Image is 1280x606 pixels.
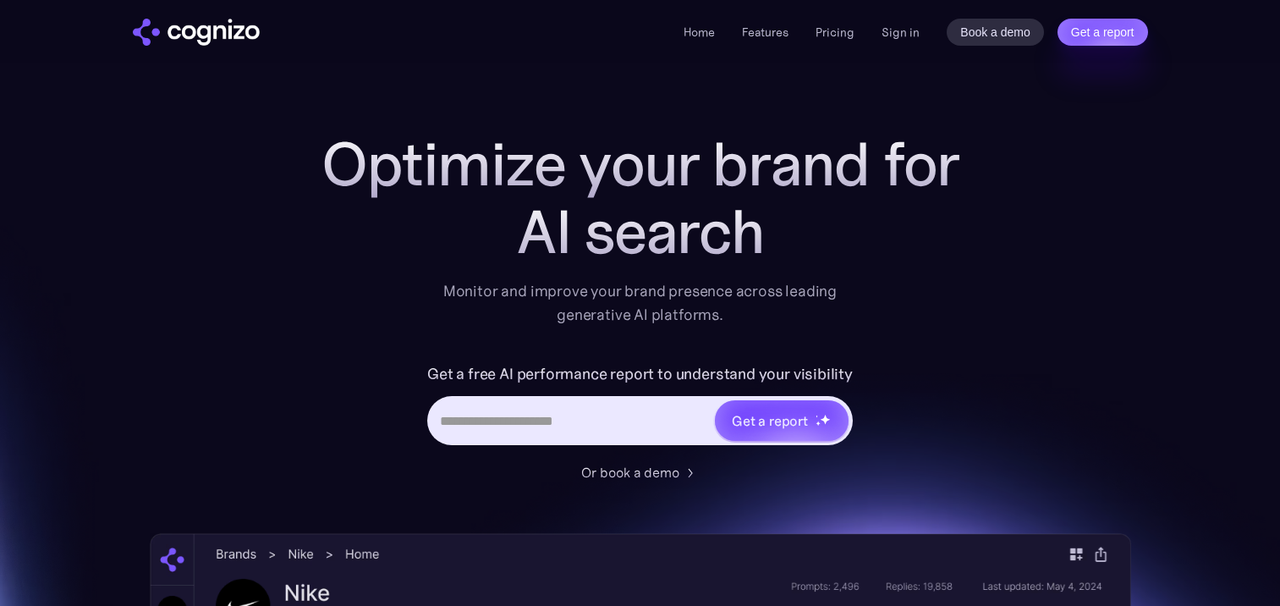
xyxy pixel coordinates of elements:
a: Get a reportstarstarstar [713,399,850,443]
a: Get a report [1058,19,1148,46]
a: home [133,19,260,46]
a: Home [684,25,715,40]
img: cognizo logo [133,19,260,46]
h1: Optimize your brand for [302,130,979,198]
label: Get a free AI performance report to understand your visibility [427,361,853,388]
a: Book a demo [947,19,1044,46]
div: Monitor and improve your brand presence across leading generative AI platforms. [432,279,849,327]
a: Pricing [816,25,854,40]
a: Or book a demo [581,462,700,482]
div: Or book a demo [581,462,679,482]
div: Get a report [732,410,808,431]
img: star [820,414,831,425]
a: Features [742,25,788,40]
img: star [816,421,821,427]
div: AI search [302,198,979,266]
a: Sign in [882,22,920,42]
form: Hero URL Input Form [427,361,853,454]
img: star [816,415,818,417]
